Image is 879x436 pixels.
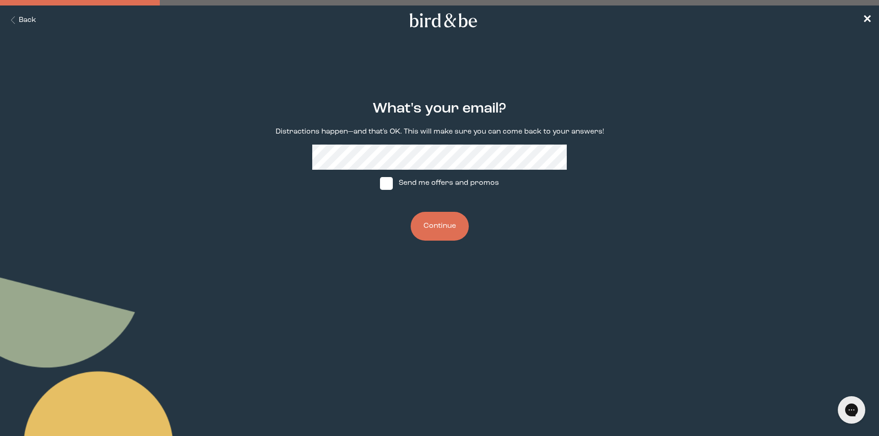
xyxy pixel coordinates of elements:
[371,170,508,197] label: Send me offers and promos
[863,12,872,28] a: ✕
[833,393,870,427] iframe: Gorgias live chat messenger
[863,15,872,26] span: ✕
[411,212,469,241] button: Continue
[7,15,36,26] button: Back Button
[373,98,506,119] h2: What's your email?
[276,127,604,137] p: Distractions happen—and that's OK. This will make sure you can come back to your answers!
